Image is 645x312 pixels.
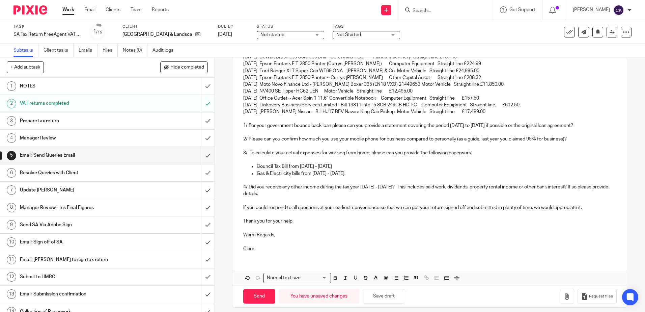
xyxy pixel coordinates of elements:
span: Not Started [336,32,361,37]
a: Emails [79,44,97,57]
a: Notes (0) [123,44,147,57]
div: 1 [93,28,102,36]
label: Tags [333,24,400,29]
a: Work [62,6,74,13]
a: Audit logs [152,44,178,57]
div: You have unsaved changes [279,289,359,304]
p: 3/ To calculate your actual expenses for working from home, please can you provide the following ... [243,150,616,156]
p: [DATE] Epson Ecotank E T-2850 Printer (Currys [PERSON_NAME]) Computer Equipment Straight line £22... [243,60,616,67]
div: SA Tax Return FreeAgent VAT Reg etc [13,31,81,38]
p: [DATE] Ford Ranger XLT Super-Cab WF69 ONA - [PERSON_NAME] & Co Motor Vehicle Straight line £24,99... [243,68,616,74]
h1: VAT returns completed [20,98,136,108]
label: Client [122,24,209,29]
input: Search [412,8,473,14]
a: Client tasks [44,44,74,57]
button: Request files [578,289,617,304]
p: Warm Regards, [243,232,616,238]
h1: Manager Review - Iris Final Figures [20,203,136,213]
div: Search for option [263,273,331,283]
p: Gas & Electricity bills from [DATE] - [DATE]. [257,170,616,177]
span: Request files [589,294,613,299]
h1: Email: Send Queries Email [20,150,136,160]
input: Search for option [303,275,327,282]
div: 3 [7,116,16,126]
a: Files [103,44,118,57]
h1: NOTES [20,81,136,91]
div: 6 [7,168,16,178]
span: Get Support [509,7,535,12]
div: 1 [7,81,16,91]
small: /15 [96,30,102,34]
a: Reports [152,6,169,13]
h1: Submit to HMRC [20,272,136,282]
h1: Email: [PERSON_NAME] to sign tax return [20,255,136,265]
h1: Email: Submission confirmation [20,289,136,299]
p: 2/ Please can you confirm how much you use your mobile phone for business compared to personally ... [243,136,616,142]
button: Save draft [363,289,405,304]
img: svg%3E [613,5,624,16]
span: Not started [260,32,284,37]
h1: Resolve Queries with Client [20,168,136,178]
span: [DATE] [218,32,232,37]
p: [PERSON_NAME] [573,6,610,13]
div: 9 [7,220,16,230]
label: Status [257,24,324,29]
div: 4 [7,133,16,143]
p: Thank you for your help. [243,218,616,225]
div: 11 [7,255,16,264]
a: Email [84,6,95,13]
p: [DATE] NV400 SE Tipper HG62 UEN Motor Vehicle Straight line £12,495.00 [243,88,616,95]
label: Due by [218,24,248,29]
h1: Prepare tax return [20,116,136,126]
p: Council Tax Bill from [DATE] - [DATE] [257,163,616,170]
button: + Add subtask [7,61,44,73]
div: 5 [7,151,16,160]
p: [GEOGRAPHIC_DATA] & Landscaping [122,31,192,38]
h1: Update [PERSON_NAME] [20,185,136,195]
img: Pixie [13,5,47,15]
input: Send [243,289,275,304]
p: If you could respond to all questions at your earliest convenience so that we can get your return... [243,204,616,211]
p: 4/ Did you receive any other income during the tax year [DATE] - [DATE]? This includes paid work,... [243,184,616,198]
a: Subtasks [13,44,38,57]
div: 2 [7,99,16,108]
h1: Send SA Via Adobe Sign [20,220,136,230]
p: [DATE] Diskovery Business Services Limited - Bill 13311 Intel i5 8GB 249GB HD PC Computer Equipme... [243,102,616,108]
h1: Manager Review [20,133,136,143]
span: Normal text size [265,275,302,282]
p: [DATE] Epson Ecotank E T-2850 Printer ~ Currys [PERSON_NAME] Other Capital Asset Straight line £2... [243,74,616,81]
div: 8 [7,203,16,212]
h1: Email: Sign off of SA [20,237,136,247]
div: 10 [7,237,16,247]
span: Hide completed [170,65,204,70]
p: [DATE] [PERSON_NAME] Nissan - Bill HJ17 BFV Navara King Cab Pickup Motor Vehicle Straight line £1... [243,108,616,115]
p: 1/ For your government bounce back loan please can you provide a statement covering the period [D... [243,122,616,129]
div: 12 [7,272,16,282]
label: Task [13,24,81,29]
button: Hide completed [160,61,208,73]
p: Clare [243,245,616,252]
a: Team [131,6,142,13]
p: [DATE] Moto Novo Finance Ltd - [PERSON_NAME] Boxer 335 (EN18 VXO) 21449653 Motor Vehicle Straight... [243,81,616,88]
p: [DATE] Office Outlet ~ Acer Spin 1 11.6" Convertible Notebook Computer Equipment Straight line £1... [243,95,616,102]
div: 13 [7,289,16,299]
a: Clients [106,6,120,13]
div: 7 [7,185,16,195]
